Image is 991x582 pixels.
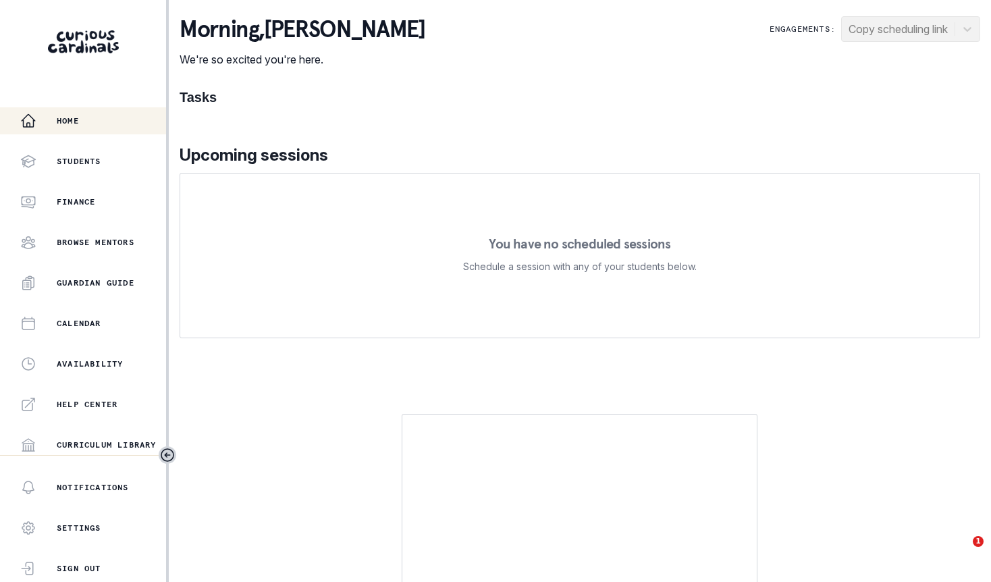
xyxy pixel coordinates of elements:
[57,156,101,167] p: Students
[57,196,95,207] p: Finance
[180,16,425,43] p: morning , [PERSON_NAME]
[57,237,134,248] p: Browse Mentors
[57,318,101,329] p: Calendar
[57,440,157,450] p: Curriculum Library
[57,523,101,533] p: Settings
[57,115,79,126] p: Home
[159,446,176,464] button: Toggle sidebar
[945,536,977,568] iframe: Intercom live chat
[57,563,101,574] p: Sign Out
[489,237,670,250] p: You have no scheduled sessions
[463,259,697,275] p: Schedule a session with any of your students below.
[180,89,980,105] h1: Tasks
[48,30,119,53] img: Curious Cardinals Logo
[57,359,123,369] p: Availability
[57,277,134,288] p: Guardian Guide
[973,536,984,547] span: 1
[180,143,980,167] p: Upcoming sessions
[57,482,129,493] p: Notifications
[57,399,117,410] p: Help Center
[180,51,425,68] p: We're so excited you're here.
[770,24,836,34] p: Engagements:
